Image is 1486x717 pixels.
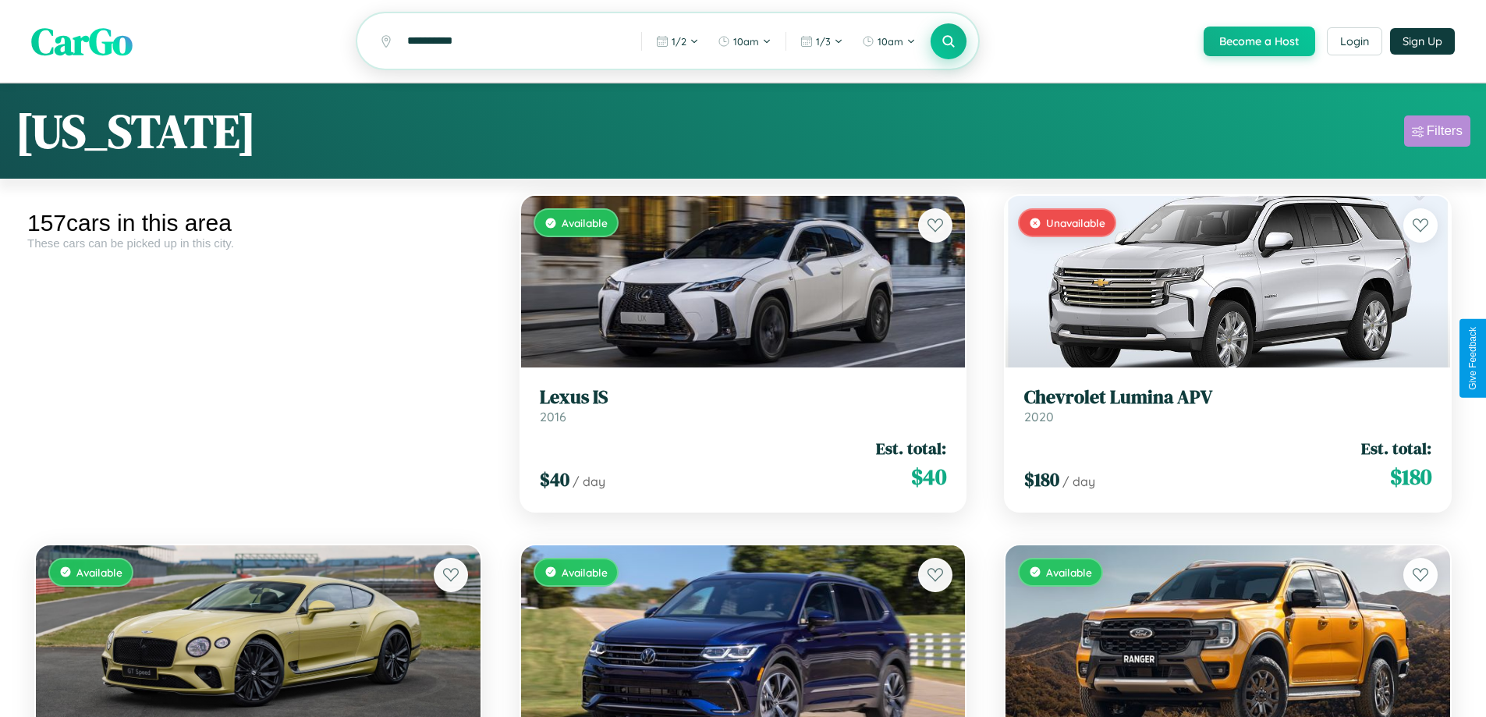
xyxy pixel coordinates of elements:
[733,35,759,48] span: 10am
[540,467,569,492] span: $ 40
[911,461,946,492] span: $ 40
[562,566,608,579] span: Available
[562,216,608,229] span: Available
[1024,386,1431,409] h3: Chevrolet Lumina APV
[1390,461,1431,492] span: $ 180
[878,35,903,48] span: 10am
[1046,216,1105,229] span: Unavailable
[876,437,946,460] span: Est. total:
[672,35,686,48] span: 1 / 2
[1024,467,1059,492] span: $ 180
[1024,386,1431,424] a: Chevrolet Lumina APV2020
[31,16,133,67] span: CarGo
[16,99,256,163] h1: [US_STATE]
[27,210,489,236] div: 157 cars in this area
[1204,27,1315,56] button: Become a Host
[540,409,566,424] span: 2016
[27,236,489,250] div: These cars can be picked up in this city.
[710,29,779,54] button: 10am
[793,29,851,54] button: 1/3
[648,29,707,54] button: 1/2
[1024,409,1054,424] span: 2020
[540,386,947,424] a: Lexus IS2016
[1390,28,1455,55] button: Sign Up
[1467,327,1478,390] div: Give Feedback
[573,474,605,489] span: / day
[540,386,947,409] h3: Lexus IS
[1062,474,1095,489] span: / day
[1046,566,1092,579] span: Available
[1427,123,1463,139] div: Filters
[1404,115,1470,147] button: Filters
[76,566,122,579] span: Available
[854,29,924,54] button: 10am
[1327,27,1382,55] button: Login
[1361,437,1431,460] span: Est. total:
[816,35,831,48] span: 1 / 3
